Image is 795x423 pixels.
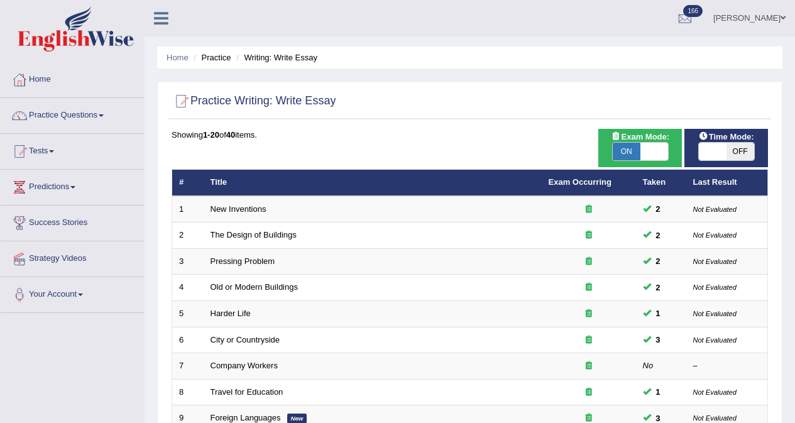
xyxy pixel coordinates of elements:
[172,129,768,141] div: Showing of items.
[549,229,629,241] div: Exam occurring question
[643,361,654,370] em: No
[1,206,144,237] a: Success Stories
[693,336,737,344] small: Not Evaluated
[167,53,189,62] a: Home
[211,361,278,370] a: Company Workers
[172,222,204,249] td: 2
[651,385,666,398] span: You can still take this question
[549,387,629,398] div: Exam occurring question
[211,387,283,397] a: Travel for Education
[549,177,611,187] a: Exam Occurring
[549,308,629,320] div: Exam occurring question
[651,333,666,346] span: You can still take this question
[613,143,640,160] span: ON
[190,52,231,63] li: Practice
[651,202,666,216] span: You can still take this question
[226,130,235,140] b: 40
[172,275,204,301] td: 4
[1,62,144,94] a: Home
[203,130,219,140] b: 1-20
[598,129,682,167] div: Show exams occurring in exams
[651,281,666,294] span: You can still take this question
[549,360,629,372] div: Exam occurring question
[211,230,297,239] a: The Design of Buildings
[172,353,204,380] td: 7
[172,301,204,327] td: 5
[172,248,204,275] td: 3
[694,130,759,143] span: Time Mode:
[693,258,737,265] small: Not Evaluated
[693,310,737,317] small: Not Evaluated
[172,327,204,353] td: 6
[211,413,281,422] a: Foreign Languages
[693,414,737,422] small: Not Evaluated
[549,282,629,294] div: Exam occurring question
[172,92,336,111] h2: Practice Writing: Write Essay
[1,134,144,165] a: Tests
[693,360,761,372] div: –
[693,206,737,213] small: Not Evaluated
[211,256,275,266] a: Pressing Problem
[1,241,144,273] a: Strategy Videos
[204,170,542,196] th: Title
[651,229,666,242] span: You can still take this question
[211,204,266,214] a: New Inventions
[549,256,629,268] div: Exam occurring question
[1,170,144,201] a: Predictions
[606,130,674,143] span: Exam Mode:
[172,196,204,222] td: 1
[211,282,298,292] a: Old or Modern Buildings
[211,309,251,318] a: Harder Life
[683,5,703,17] span: 166
[686,170,768,196] th: Last Result
[693,231,737,239] small: Not Evaluated
[1,98,144,129] a: Practice Questions
[211,335,280,344] a: City or Countryside
[233,52,317,63] li: Writing: Write Essay
[726,143,754,160] span: OFF
[693,283,737,291] small: Not Evaluated
[693,388,737,396] small: Not Evaluated
[172,379,204,405] td: 8
[172,170,204,196] th: #
[549,334,629,346] div: Exam occurring question
[636,170,686,196] th: Taken
[651,255,666,268] span: You can still take this question
[651,307,666,320] span: You can still take this question
[1,277,144,309] a: Your Account
[549,204,629,216] div: Exam occurring question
